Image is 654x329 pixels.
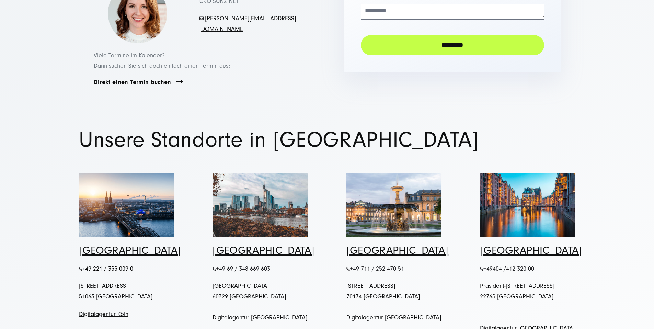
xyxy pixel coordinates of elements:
[346,173,441,237] img: Digitalagentur Stuttgart - Bild eines Brunnens in Stuttgart
[204,15,205,22] span: -
[85,265,133,272] span: 49 221 / 355 009 0
[346,244,448,257] a: [GEOGRAPHIC_DATA]
[82,266,85,272] span: +
[79,244,181,257] a: [GEOGRAPHIC_DATA]
[213,244,314,257] a: [GEOGRAPHIC_DATA]
[346,314,441,321] a: Digitalagentur [GEOGRAPHIC_DATA]
[480,244,582,257] a: [GEOGRAPHIC_DATA]
[79,173,174,237] img: Bild des Kölner Doms und der Rheinbrücke - digitalagentur Köln
[213,173,308,237] img: Frankfurt Skyline Mit Blick über den Rhein im Herbst
[506,265,534,272] span: 412 320 00
[125,310,128,318] a: n
[480,282,554,290] a: Präsident-[STREET_ADDRESS]
[79,129,575,150] h1: Unsere Standorte in [GEOGRAPHIC_DATA]
[79,293,152,300] a: 51063 [GEOGRAPHIC_DATA]
[213,314,307,321] a: Digitalagentur [GEOGRAPHIC_DATA]
[219,265,270,272] span: 49 69 / 348 669 603
[353,265,404,272] span: 49 711 / 252 470 51
[486,265,534,272] span: 49
[350,265,353,272] span: +
[79,310,125,318] a: Digitalagentur Köl
[346,282,395,290] a: [STREET_ADDRESS]
[493,265,534,272] span: 404 /
[213,282,286,300] a: [GEOGRAPHIC_DATA]60329 [GEOGRAPHIC_DATA]
[79,282,128,290] a: [STREET_ADDRESS]
[480,173,575,237] img: Elbe-Kanal in Hamburg - Digitalagentur hamburg
[216,265,270,272] span: +
[346,293,420,300] a: 70174 [GEOGRAPHIC_DATA]
[94,78,171,86] a: Direkt einen Termin buchen
[483,265,534,272] span: +
[480,293,553,300] a: 22765 [GEOGRAPHIC_DATA]
[199,15,296,33] a: [PERSON_NAME][EMAIL_ADDRESS][DOMAIN_NAME]
[94,52,230,70] span: Viele Termine im Kalender? Dann suchen Sie sich doch einfach einen Termin aus:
